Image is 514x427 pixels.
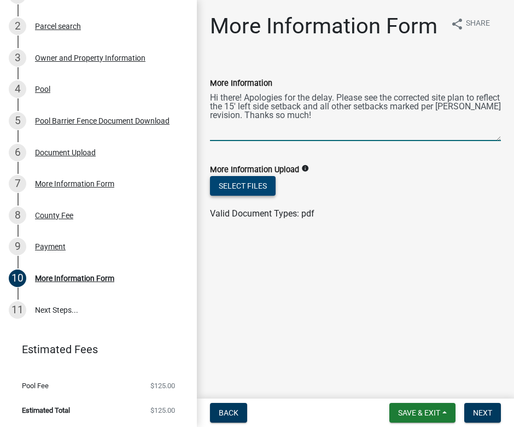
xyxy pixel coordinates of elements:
div: Document Upload [35,149,96,156]
div: More Information Form [35,180,114,188]
span: Share [466,17,490,31]
span: Back [219,408,238,417]
button: Back [210,403,247,423]
i: info [301,165,309,172]
div: 9 [9,238,26,255]
div: Pool Barrier Fence Document Download [35,117,170,125]
div: Parcel search [35,22,81,30]
button: shareShare [442,13,499,34]
div: 6 [9,144,26,161]
div: 4 [9,80,26,98]
span: Valid Document Types: pdf [210,208,314,219]
div: County Fee [35,212,73,219]
div: Payment [35,243,66,250]
label: More Information [210,80,272,87]
span: Pool Fee [22,382,49,389]
div: 11 [9,301,26,319]
div: 8 [9,207,26,224]
span: Save & Exit [398,408,440,417]
button: Save & Exit [389,403,455,423]
div: 5 [9,112,26,130]
div: 2 [9,17,26,35]
h1: More Information Form [210,13,437,39]
span: Next [473,408,492,417]
div: More Information Form [35,274,114,282]
span: $125.00 [150,382,175,389]
div: Owner and Property Information [35,54,145,62]
a: Estimated Fees [9,338,179,360]
button: Next [464,403,501,423]
button: Select files [210,176,276,196]
div: 3 [9,49,26,67]
label: More Information Upload [210,166,299,174]
div: Pool [35,85,50,93]
span: $125.00 [150,407,175,414]
span: Estimated Total [22,407,70,414]
div: 10 [9,270,26,287]
i: share [451,17,464,31]
div: 7 [9,175,26,192]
